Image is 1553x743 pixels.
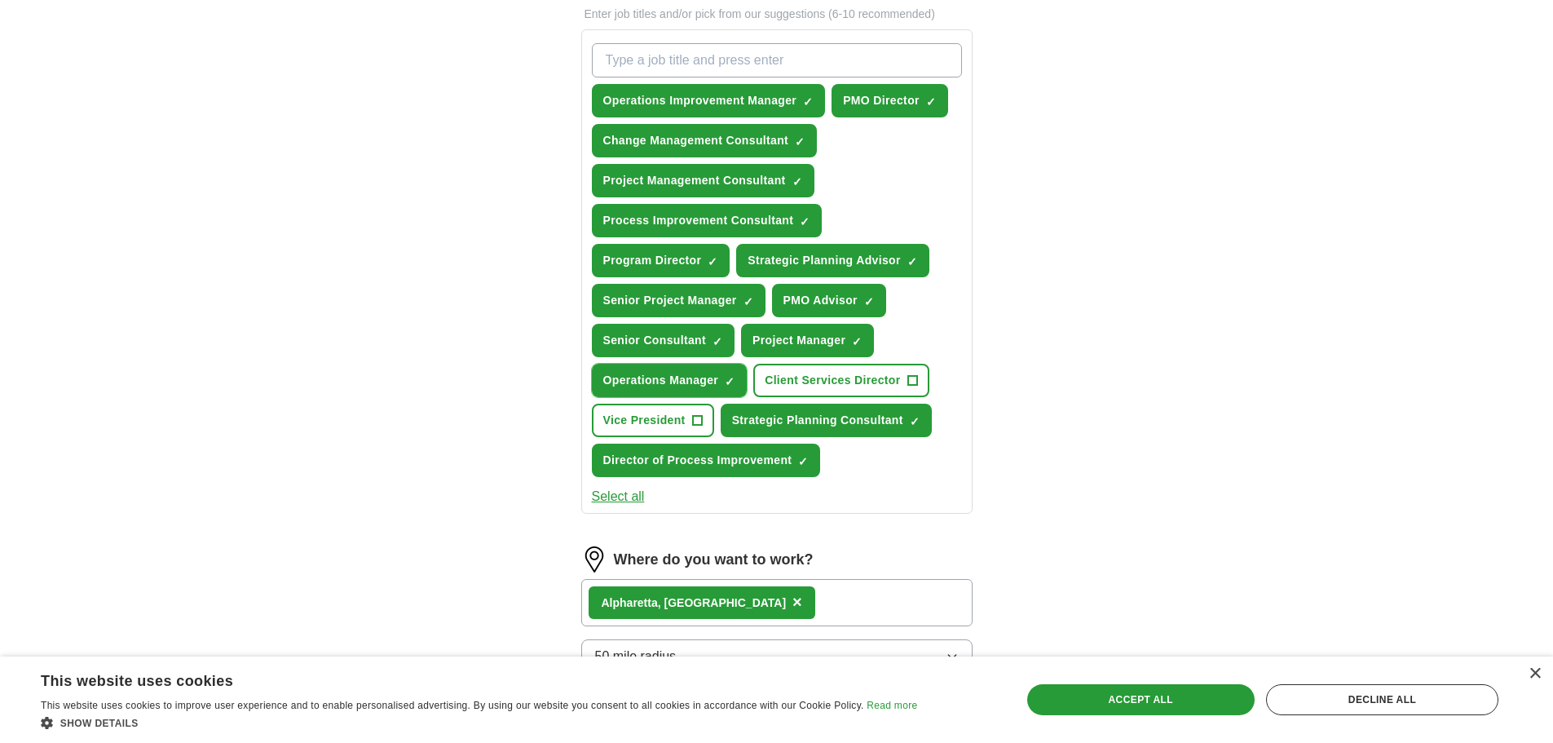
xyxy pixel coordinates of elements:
[792,175,802,188] span: ✓
[41,714,917,731] div: Show details
[603,212,794,229] span: Process Improvement Consultant
[592,43,962,77] input: Type a job title and press enter
[725,375,735,388] span: ✓
[803,95,813,108] span: ✓
[603,412,686,429] span: Vice President
[795,135,805,148] span: ✓
[1529,668,1541,680] div: Close
[1266,684,1498,715] div: Decline all
[792,590,802,615] button: ×
[800,215,810,228] span: ✓
[592,444,821,477] button: Director of Process Improvement✓
[798,455,808,468] span: ✓
[592,284,765,317] button: Senior Project Manager✓
[614,549,814,571] label: Where do you want to work?
[864,295,874,308] span: ✓
[748,252,901,269] span: Strategic Planning Advisor
[765,372,900,389] span: Client Services Director
[603,172,786,189] span: Project Management Consultant
[592,364,748,397] button: Operations Manager✓
[783,292,858,309] span: PMO Advisor
[592,204,823,237] button: Process Improvement Consultant✓
[592,324,735,357] button: Senior Consultant✓
[708,255,717,268] span: ✓
[832,84,948,117] button: PMO Director✓
[592,164,814,197] button: Project Management Consultant✓
[843,92,920,109] span: PMO Director
[581,546,607,573] img: location.png
[603,132,789,149] span: Change Management Consultant
[603,372,719,389] span: Operations Manager
[592,84,826,117] button: Operations Improvement Manager✓
[41,700,864,711] span: This website uses cookies to improve user experience and to enable personalised advertising. By u...
[753,364,929,397] button: Client Services Director
[603,292,737,309] span: Senior Project Manager
[1027,684,1255,715] div: Accept all
[752,332,845,349] span: Project Manager
[603,252,702,269] span: Program Director
[713,335,722,348] span: ✓
[581,6,973,23] p: Enter job titles and/or pick from our suggestions (6-10 recommended)
[603,92,797,109] span: Operations Improvement Manager
[581,639,973,674] button: 50 mile radius
[792,593,802,611] span: ×
[926,95,936,108] span: ✓
[907,255,917,268] span: ✓
[732,412,903,429] span: Strategic Planning Consultant
[602,595,787,612] div: Alpharetta, [GEOGRAPHIC_DATA]
[603,452,792,469] span: Director of Process Improvement
[592,487,645,506] button: Select all
[592,244,730,277] button: Program Director✓
[595,647,677,666] span: 50 mile radius
[592,404,714,437] button: Vice President
[41,666,876,691] div: This website uses cookies
[743,295,753,308] span: ✓
[60,718,139,729] span: Show details
[603,332,707,349] span: Senior Consultant
[852,335,862,348] span: ✓
[867,700,917,711] a: Read more, opens a new window
[592,124,818,157] button: Change Management Consultant✓
[721,404,932,437] button: Strategic Planning Consultant✓
[772,284,886,317] button: PMO Advisor✓
[736,244,929,277] button: Strategic Planning Advisor✓
[910,415,920,428] span: ✓
[741,324,874,357] button: Project Manager✓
